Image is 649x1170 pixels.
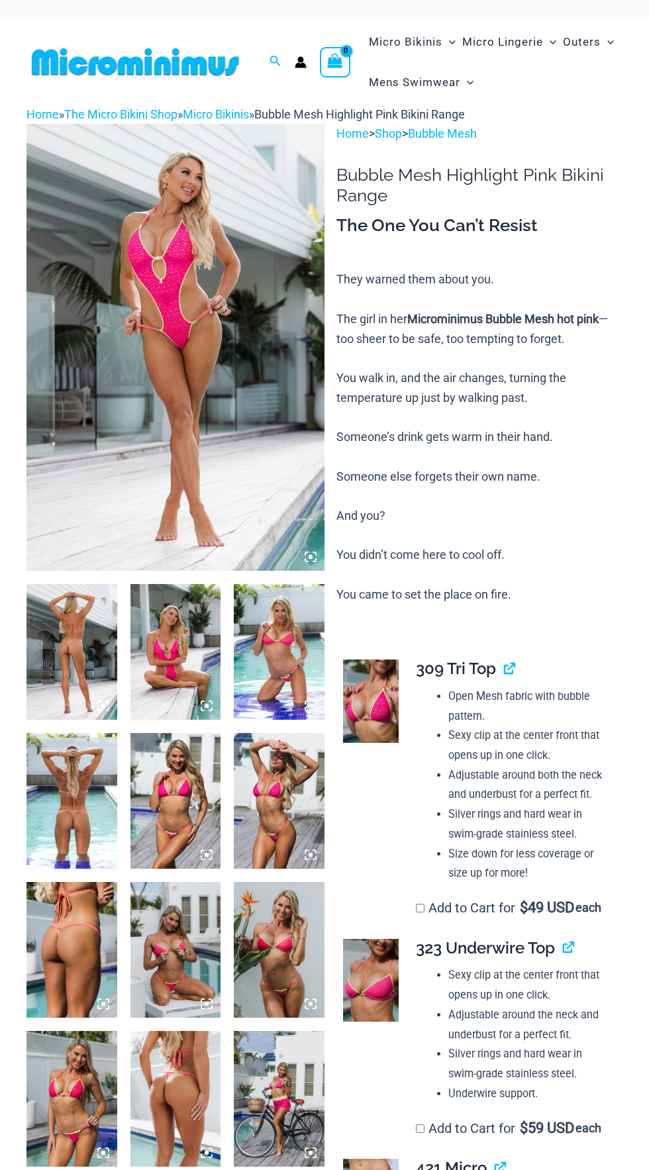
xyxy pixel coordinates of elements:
[26,107,59,121] a: Home
[26,882,117,1018] img: Bubble Mesh Highlight Pink 421 Micro
[336,269,623,604] p: They warned them about you. The girl in her — too sheer to be safe, too tempting to forget. You w...
[407,312,599,326] b: Microminimus Bubble Mesh hot pink
[234,1031,324,1167] img: Bubble Mesh Highlight Pink 309 Top 5404 Skirt
[416,659,496,678] span: 309 Tri Top
[26,47,244,77] img: MM SHOP LOGO FLAT
[416,904,424,912] input: Add to Cart for$49 USD each
[64,107,177,121] a: The Micro Bikini Shop
[234,584,324,720] img: Bubble Mesh Highlight Pink 323 Top 421 Micro
[254,107,465,121] span: Bubble Mesh Highlight Pink Bikini Range
[416,1120,601,1136] label: Add to Cart for
[448,1044,612,1083] li: Silver rings and hard wear in swim-grade stainless steel.
[130,733,221,869] img: Bubble Mesh Highlight Pink 309 Top 421 Micro
[448,804,612,844] li: Silver rings and hard wear in swim-grade stainless steel.
[364,20,623,105] nav: Site Navigation
[448,965,612,1004] li: Sexy clip at the center front that opens up in one click.
[416,1124,424,1133] input: Add to Cart for$59 USD each
[366,22,459,62] a: Micro BikinisMenu ToggleMenu Toggle
[416,900,601,916] label: Add to Cart for
[26,1031,117,1167] img: Bubble Mesh Highlight Pink 309 Top 469 Thong
[448,726,612,765] li: Sexy clip at the center front that opens up in one click.
[416,938,555,957] span: 323 Underwire Top
[130,882,221,1018] img: Bubble Mesh Highlight Pink 323 Top 469 Thong
[575,901,601,914] span: each
[336,165,623,206] h1: Bubble Mesh Highlight Pink Bikini Range
[375,126,402,140] a: Shop
[343,939,399,1022] img: Bubble Mesh Highlight Pink 323 Top
[462,25,543,59] span: Micro Lingerie
[130,584,221,720] img: Bubble Mesh Highlight Pink 819 One Piece
[270,54,281,70] a: Search icon link
[336,215,623,237] h3: The One You Can’t Resist
[520,1120,528,1136] span: $
[448,687,612,726] li: Open Mesh fabric with bubble pattern.
[130,1031,221,1167] img: Bubble Mesh Highlight Pink 469 Thong
[366,62,477,103] a: Mens SwimwearMenu ToggleMenu Toggle
[26,107,465,121] span: » » »
[543,25,556,59] span: Menu Toggle
[520,901,574,914] span: 49 USD
[408,126,477,140] a: Bubble Mesh
[560,22,617,62] a: OutersMenu ToggleMenu Toggle
[575,1122,601,1135] span: each
[336,124,623,144] p: > >
[234,733,324,869] img: Bubble Mesh Highlight Pink 309 Top 421 Micro
[459,22,560,62] a: Micro LingerieMenu ToggleMenu Toggle
[448,765,612,804] li: Adjustable around both the neck and underbust for a perfect fit.
[183,107,249,121] a: Micro Bikinis
[520,899,528,916] span: $
[26,733,117,869] img: Bubble Mesh Highlight Pink 323 Top 421 Micro
[343,659,399,743] img: Bubble Mesh Highlight Pink 309 Top
[26,124,324,571] img: Bubble Mesh Highlight Pink 819 One Piece
[336,126,369,140] a: Home
[369,66,460,99] span: Mens Swimwear
[26,584,117,720] img: Bubble Mesh Highlight Pink 819 One Piece
[320,47,350,77] a: View Shopping Cart, empty
[369,25,442,59] span: Micro Bikinis
[601,25,614,59] span: Menu Toggle
[448,1005,612,1044] li: Adjustable around the neck and underbust for a perfect fit.
[563,25,601,59] span: Outers
[460,66,474,99] span: Menu Toggle
[448,1084,612,1104] li: Underwire support.
[448,844,612,883] li: Size down for less coverage or size up for more!
[234,882,324,1018] img: Bubble Mesh Highlight Pink 323 Top 469 Thong
[295,56,307,68] a: Account icon link
[442,25,456,59] span: Menu Toggle
[520,1122,574,1135] span: 59 USD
